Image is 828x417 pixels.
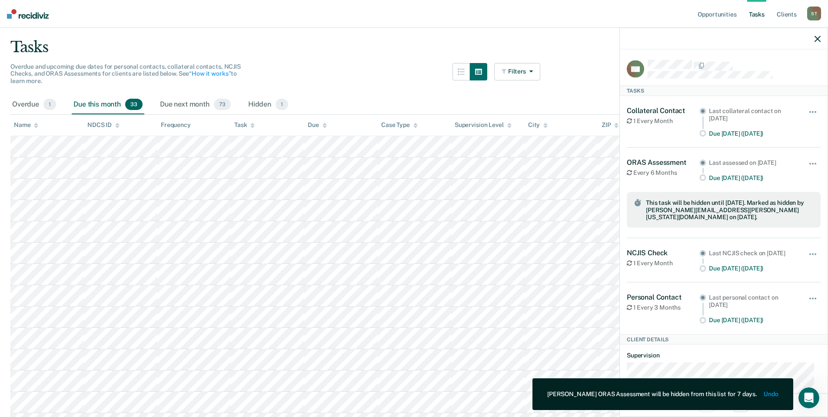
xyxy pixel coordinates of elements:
div: Tasks [620,85,828,96]
div: City [528,121,548,129]
div: Collateral Contact [627,106,699,114]
div: Last collateral contact on [DATE] [709,107,796,122]
iframe: Intercom live chat [798,387,819,408]
div: NDCS ID [87,121,120,129]
div: Due [DATE] ([DATE]) [709,174,796,181]
img: Recidiviz [7,9,49,19]
div: Tasks [10,38,818,56]
div: Client Details [620,334,828,344]
button: Filters [494,63,540,80]
div: Supervision Level [455,121,512,129]
div: NCJIS Check [627,249,699,257]
div: Last NCJIS check on [DATE] [709,250,796,257]
div: Personal Contact [627,293,699,301]
div: Last personal contact on [DATE] [709,294,796,309]
div: Due [DATE] ([DATE]) [709,264,796,272]
span: 1 [43,99,56,110]
div: 1 Every 3 Months [627,304,699,311]
div: Due this month [72,95,144,114]
div: 1 Every Month [627,117,699,125]
div: S T [807,7,821,20]
div: Due next month [158,95,233,114]
div: Name [14,121,38,129]
div: Due [308,121,327,129]
div: Every 6 Months [627,169,699,176]
button: Undo [764,390,778,398]
div: Hidden [246,95,290,114]
div: Due [DATE] ([DATE]) [709,316,796,324]
div: [PERSON_NAME] ORAS Assessment will be hidden from this list for 7 days. [547,390,757,398]
div: Frequency [161,121,191,129]
span: This task will be hidden until [DATE]. Marked as hidden by [PERSON_NAME][EMAIL_ADDRESS][PERSON_NA... [646,199,814,220]
span: Overdue and upcoming due dates for personal contacts, collateral contacts, NCJIS Checks, and ORAS... [10,63,241,85]
a: “How it works” [189,70,231,77]
div: 1 Every Month [627,260,699,267]
div: Task [234,121,255,129]
div: Last assessed on [DATE] [709,159,796,166]
span: 1 [276,99,288,110]
span: 73 [214,99,231,110]
div: Due [DATE] ([DATE]) [709,130,796,137]
dt: Supervision [627,352,821,359]
div: Case Type [381,121,418,129]
div: ZIP [602,121,619,129]
span: 33 [125,99,143,110]
div: Overdue [10,95,58,114]
div: ORAS Assessment [627,158,699,166]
